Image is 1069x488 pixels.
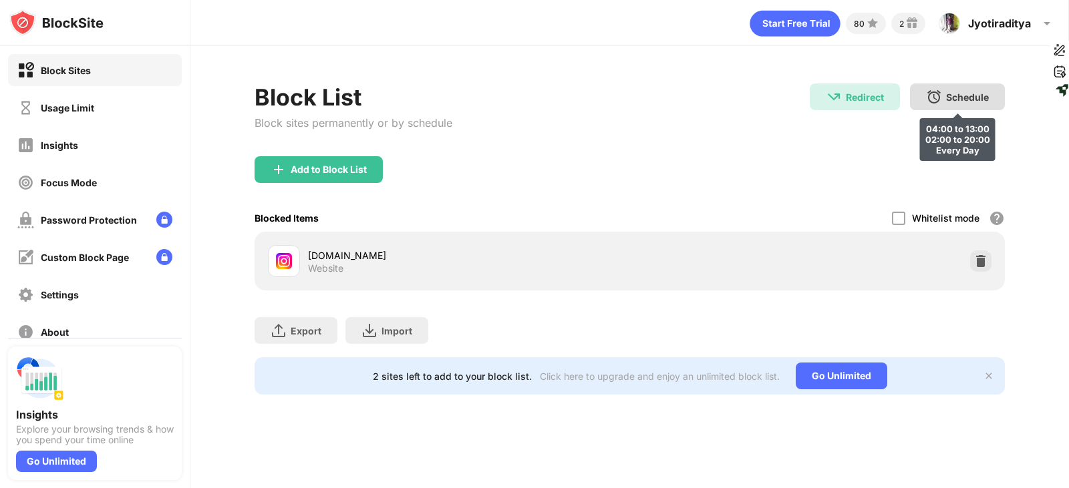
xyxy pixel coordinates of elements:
div: Go Unlimited [16,451,97,472]
div: Insights [41,140,78,151]
img: block-on.svg [17,62,34,79]
div: Settings [41,289,79,300]
div: Every Day [925,145,990,156]
div: Block sites permanently or by schedule [255,116,452,130]
img: push-insights.svg [16,354,64,403]
img: focus-off.svg [17,174,34,191]
div: 2 sites left to add to your block list. [373,371,532,382]
div: Insights [16,408,174,421]
div: Block List [255,83,452,111]
div: Go Unlimited [796,362,887,389]
img: customize-block-page-off.svg [17,249,34,266]
div: Focus Mode [41,177,97,188]
img: reward-small.svg [904,15,920,31]
img: lock-menu.svg [156,212,172,228]
div: Schedule [946,91,989,103]
div: 80 [854,19,865,29]
div: Explore your browsing trends & how you spend your time online [16,424,174,445]
div: Website [308,262,343,274]
img: logo-blocksite.svg [9,9,104,36]
div: Click here to upgrade and enjoy an unlimited block list. [540,371,780,382]
img: lock-menu.svg [156,249,172,265]
img: x-button.svg [983,371,994,381]
img: password-protection-off.svg [17,212,34,228]
div: Import [381,325,412,336]
div: 02:00 to 20:00 [925,134,990,145]
div: Export [291,325,321,336]
div: 04:00 to 13:00 [925,124,990,134]
div: Blocked Items [255,212,319,224]
img: insights-off.svg [17,137,34,154]
img: points-small.svg [865,15,881,31]
div: Custom Block Page [41,252,129,263]
img: time-usage-off.svg [17,99,34,116]
div: [DOMAIN_NAME] [308,248,630,262]
img: settings-off.svg [17,286,34,303]
div: Block Sites [41,65,91,76]
img: about-off.svg [17,324,34,340]
img: favicons [276,253,292,269]
div: Jyotiraditya [968,17,1031,30]
div: Usage Limit [41,102,94,113]
img: ACg8ocIPNAJXvwxoutMnCGDOje8aq6jYuWYvstOxVlQELepPfc8honc=s96-c [939,13,960,34]
div: 2 [899,19,904,29]
div: animation [750,10,841,37]
div: Whitelist mode [912,212,979,224]
div: Add to Block List [291,164,367,175]
div: About [41,326,69,338]
div: Redirect [846,91,884,103]
div: Password Protection [41,214,137,226]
